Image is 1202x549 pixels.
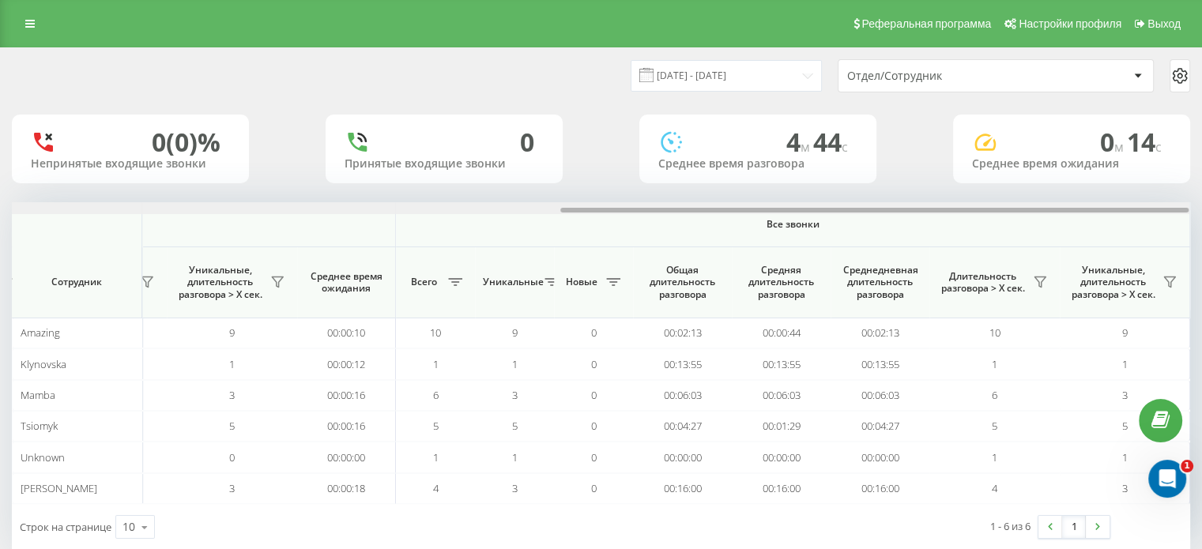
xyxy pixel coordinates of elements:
[732,318,831,348] td: 00:00:44
[1122,325,1128,340] span: 9
[229,419,235,433] span: 5
[512,481,518,495] span: 3
[633,318,732,348] td: 00:02:13
[992,481,997,495] span: 4
[732,473,831,504] td: 00:16:00
[732,442,831,472] td: 00:00:00
[992,419,997,433] span: 5
[229,481,235,495] span: 3
[20,520,111,534] span: Строк на странице
[297,411,396,442] td: 00:00:16
[1148,460,1186,498] iframe: Intercom live chat
[122,519,135,535] div: 10
[831,442,929,472] td: 00:00:00
[297,348,396,379] td: 00:00:12
[972,157,1171,171] div: Среднее время ожидания
[992,388,997,402] span: 6
[847,70,1036,83] div: Отдел/Сотрудник
[1127,125,1162,159] span: 14
[813,125,848,159] span: 44
[433,419,439,433] span: 5
[801,138,813,156] span: м
[591,450,597,464] span: 0
[591,357,597,371] span: 0
[1019,17,1121,30] span: Настройки профиля
[433,481,439,495] span: 4
[433,388,439,402] span: 6
[732,380,831,411] td: 00:06:03
[831,348,929,379] td: 00:13:55
[297,380,396,411] td: 00:00:16
[732,348,831,379] td: 00:13:55
[992,450,997,464] span: 1
[562,276,601,288] span: Новые
[433,450,439,464] span: 1
[297,473,396,504] td: 00:00:18
[229,450,235,464] span: 0
[1122,481,1128,495] span: 3
[1122,450,1128,464] span: 1
[744,264,819,301] span: Средняя длительность разговора
[21,481,97,495] span: [PERSON_NAME]
[1100,125,1127,159] span: 0
[989,325,1000,340] span: 10
[1122,357,1128,371] span: 1
[520,127,534,157] div: 0
[483,276,540,288] span: Уникальные
[430,325,441,340] span: 10
[990,518,1031,534] div: 1 - 6 из 6
[433,357,439,371] span: 1
[633,411,732,442] td: 00:04:27
[309,270,383,295] span: Среднее время ожидания
[512,388,518,402] span: 3
[633,348,732,379] td: 00:13:55
[1062,516,1086,538] a: 1
[831,473,929,504] td: 00:16:00
[229,325,235,340] span: 9
[842,264,918,301] span: Среднедневная длительность разговора
[591,419,597,433] span: 0
[1122,419,1128,433] span: 5
[175,264,266,301] span: Уникальные, длительность разговора > Х сек.
[591,481,597,495] span: 0
[512,450,518,464] span: 1
[658,157,857,171] div: Среднее время разговора
[633,380,732,411] td: 00:06:03
[1114,138,1127,156] span: м
[831,411,929,442] td: 00:04:27
[1068,264,1158,301] span: Уникальные, длительность разговора > Х сек.
[1147,17,1181,30] span: Выход
[645,264,720,301] span: Общая длительность разговора
[25,276,128,288] span: Сотрудник
[633,442,732,472] td: 00:00:00
[1122,388,1128,402] span: 3
[831,380,929,411] td: 00:06:03
[297,318,396,348] td: 00:00:10
[152,127,220,157] div: 0 (0)%
[21,419,58,433] span: Tsiomyk
[1181,460,1193,472] span: 1
[21,388,55,402] span: Mamba
[633,473,732,504] td: 00:16:00
[404,276,443,288] span: Всего
[1155,138,1162,156] span: c
[21,325,60,340] span: Amazing
[21,450,65,464] span: Unknown
[842,138,848,156] span: c
[229,357,235,371] span: 1
[861,17,991,30] span: Реферальная программа
[992,357,997,371] span: 1
[591,388,597,402] span: 0
[297,442,396,472] td: 00:00:00
[229,388,235,402] span: 3
[937,270,1028,295] span: Длительность разговора > Х сек.
[443,218,1143,231] span: Все звонки
[512,325,518,340] span: 9
[31,157,230,171] div: Непринятые входящие звонки
[831,318,929,348] td: 00:02:13
[591,325,597,340] span: 0
[512,419,518,433] span: 5
[345,157,544,171] div: Принятые входящие звонки
[21,357,66,371] span: Klynovska
[786,125,813,159] span: 4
